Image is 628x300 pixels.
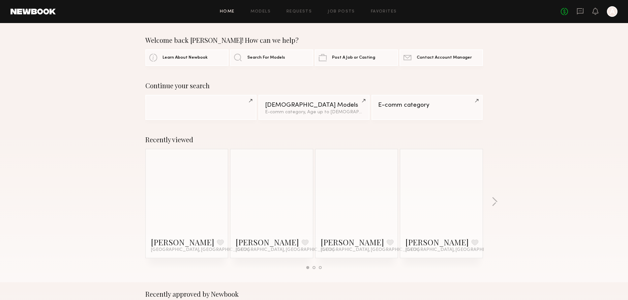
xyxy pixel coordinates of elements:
[145,136,483,144] div: Recently viewed
[405,247,504,253] span: [GEOGRAPHIC_DATA], [GEOGRAPHIC_DATA]
[265,110,363,115] div: E-comm category, Age up to [DEMOGRAPHIC_DATA].
[400,49,483,66] a: Contact Account Manager
[405,237,469,247] a: [PERSON_NAME]
[417,56,472,60] span: Contact Account Manager
[145,36,483,44] div: Welcome back [PERSON_NAME]! How can we help?
[236,237,299,247] a: [PERSON_NAME]
[258,95,370,120] a: [DEMOGRAPHIC_DATA] ModelsE-comm category, Age up to [DEMOGRAPHIC_DATA].
[328,10,355,14] a: Job Posts
[321,247,419,253] span: [GEOGRAPHIC_DATA], [GEOGRAPHIC_DATA]
[145,290,483,298] div: Recently approved by Newbook
[251,10,271,14] a: Models
[286,10,312,14] a: Requests
[315,49,398,66] a: Post A Job or Casting
[321,237,384,247] a: [PERSON_NAME]
[378,102,476,108] div: E-comm category
[145,49,228,66] a: Learn About Newbook
[332,56,375,60] span: Post A Job or Casting
[371,10,397,14] a: Favorites
[372,95,483,120] a: E-comm category
[151,247,249,253] span: [GEOGRAPHIC_DATA], [GEOGRAPHIC_DATA]
[220,10,235,14] a: Home
[265,102,363,108] div: [DEMOGRAPHIC_DATA] Models
[247,56,285,60] span: Search For Models
[607,6,617,17] a: A
[236,247,334,253] span: [GEOGRAPHIC_DATA], [GEOGRAPHIC_DATA]
[145,82,483,90] div: Continue your search
[163,56,208,60] span: Learn About Newbook
[151,237,214,247] a: [PERSON_NAME]
[230,49,313,66] a: Search For Models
